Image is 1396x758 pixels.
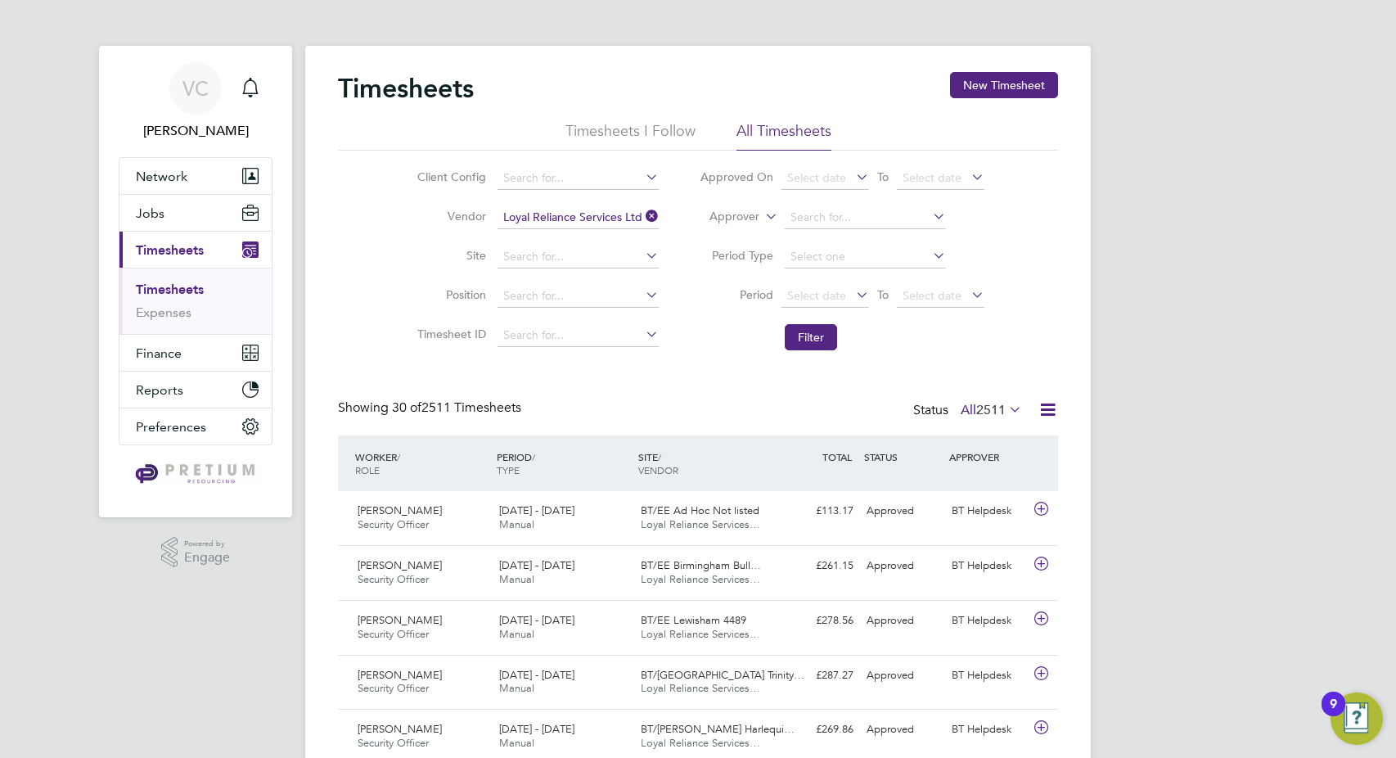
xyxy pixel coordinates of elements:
input: Select one [785,246,946,268]
button: New Timesheet [950,72,1058,98]
input: Search for... [498,167,659,190]
li: Timesheets I Follow [565,121,696,151]
span: Jobs [136,205,164,221]
span: VC [182,78,209,99]
div: BT Helpdesk [945,553,1030,580]
div: PERIOD [493,442,634,485]
span: Powered by [184,537,230,551]
input: Search for... [498,206,659,229]
div: 9 [1330,704,1337,725]
h2: Timesheets [338,72,474,105]
span: Loyal Reliance Services… [641,681,760,695]
button: Reports [119,372,272,408]
a: Timesheets [136,282,204,297]
div: £278.56 [775,607,860,634]
span: [PERSON_NAME] [358,668,442,682]
span: [DATE] - [DATE] [499,722,574,736]
span: Manual [499,736,534,750]
span: Manual [499,572,534,586]
div: APPROVER [945,442,1030,471]
label: Client Config [412,169,486,184]
span: BT/[GEOGRAPHIC_DATA] Trinity… [641,668,804,682]
div: STATUS [860,442,945,471]
label: Timesheet ID [412,327,486,341]
div: Approved [860,553,945,580]
div: £113.17 [775,498,860,525]
span: Timesheets [136,242,204,258]
div: Approved [860,498,945,525]
div: BT Helpdesk [945,607,1030,634]
span: [PERSON_NAME] [358,722,442,736]
span: Reports [136,382,183,398]
span: TOTAL [822,450,852,463]
button: Timesheets [119,232,272,268]
nav: Main navigation [99,46,292,517]
span: Select date [787,170,846,185]
span: [DATE] - [DATE] [499,503,574,517]
span: Manual [499,681,534,695]
span: Security Officer [358,736,429,750]
span: ROLE [355,463,380,476]
label: Position [412,287,486,302]
label: Approved On [700,169,773,184]
button: Network [119,158,272,194]
button: Open Resource Center, 9 new notifications [1331,693,1383,745]
span: / [532,450,535,463]
a: Powered byEngage [161,537,231,568]
span: Loyal Reliance Services… [641,572,760,586]
span: / [658,450,661,463]
span: Finance [136,345,182,361]
span: Security Officer [358,627,429,641]
div: WORKER [351,442,493,485]
input: Search for... [785,206,946,229]
span: 30 of [392,399,421,416]
span: To [872,166,894,187]
div: Showing [338,399,525,417]
span: Select date [787,288,846,303]
div: SITE [634,442,776,485]
span: [PERSON_NAME] [358,613,442,627]
div: BT Helpdesk [945,498,1030,525]
div: £261.15 [775,553,860,580]
button: Filter [785,324,837,350]
span: 2511 Timesheets [392,399,521,416]
div: BT Helpdesk [945,662,1030,689]
div: £287.27 [775,662,860,689]
span: Loyal Reliance Services… [641,627,760,641]
button: Jobs [119,195,272,231]
span: BT/EE Lewisham 4489 [641,613,746,627]
div: £269.86 [775,716,860,743]
div: Timesheets [119,268,272,334]
span: Select date [903,288,961,303]
a: VC[PERSON_NAME] [119,62,272,141]
a: Expenses [136,305,191,320]
span: Engage [184,551,230,565]
span: TYPE [497,463,520,476]
div: Status [913,399,1025,422]
span: Loyal Reliance Services… [641,517,760,531]
span: Preferences [136,419,206,435]
span: 2511 [976,402,1006,418]
span: Select date [903,170,961,185]
button: Preferences [119,408,272,444]
input: Search for... [498,285,659,308]
div: Approved [860,662,945,689]
div: Approved [860,607,945,634]
span: Security Officer [358,517,429,531]
span: Manual [499,627,534,641]
input: Search for... [498,324,659,347]
span: BT/EE Ad Hoc Not listed [641,503,759,517]
span: [DATE] - [DATE] [499,668,574,682]
label: Approver [686,209,759,225]
span: [PERSON_NAME] [358,503,442,517]
label: Site [412,248,486,263]
a: Go to home page [119,462,272,488]
li: All Timesheets [736,121,831,151]
input: Search for... [498,246,659,268]
span: Valentina Cerulli [119,121,272,141]
label: Vendor [412,209,486,223]
div: Approved [860,716,945,743]
button: Finance [119,335,272,371]
span: Loyal Reliance Services… [641,736,760,750]
span: Security Officer [358,681,429,695]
